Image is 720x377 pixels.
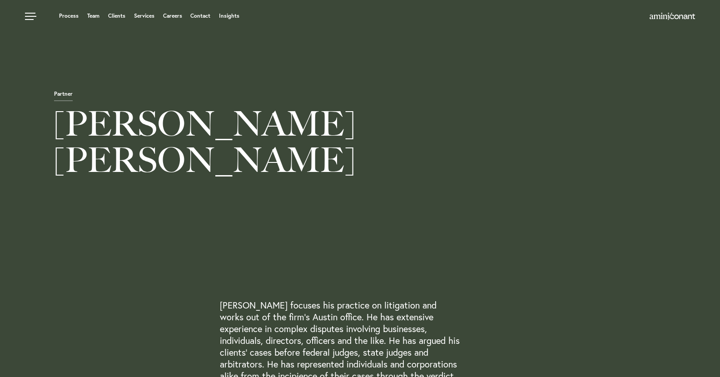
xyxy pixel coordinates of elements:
a: Careers [163,13,182,19]
span: Partner [54,91,73,101]
img: Amini & Conant [650,13,695,20]
a: Services [134,13,154,19]
a: Team [87,13,99,19]
a: Contact [190,13,210,19]
a: Clients [108,13,125,19]
a: Insights [219,13,239,19]
a: Home [650,13,695,20]
a: Process [59,13,79,19]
